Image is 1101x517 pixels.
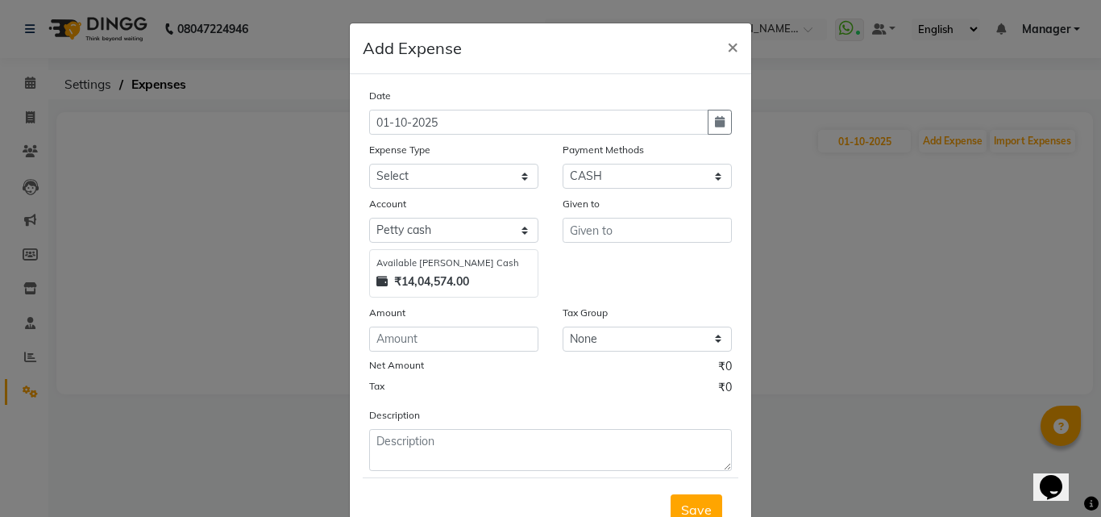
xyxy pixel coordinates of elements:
[369,408,420,423] label: Description
[363,36,462,60] h5: Add Expense
[714,23,751,69] button: Close
[369,379,384,394] label: Tax
[369,306,405,320] label: Amount
[376,256,531,270] div: Available [PERSON_NAME] Cash
[369,143,430,157] label: Expense Type
[369,89,391,103] label: Date
[369,197,406,211] label: Account
[563,306,608,320] label: Tax Group
[563,143,644,157] label: Payment Methods
[394,273,469,290] strong: ₹14,04,574.00
[563,197,600,211] label: Given to
[1033,452,1085,501] iframe: chat widget
[369,358,424,373] label: Net Amount
[369,327,538,352] input: Amount
[563,218,732,243] input: Given to
[718,379,732,400] span: ₹0
[718,358,732,379] span: ₹0
[727,34,738,58] span: ×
